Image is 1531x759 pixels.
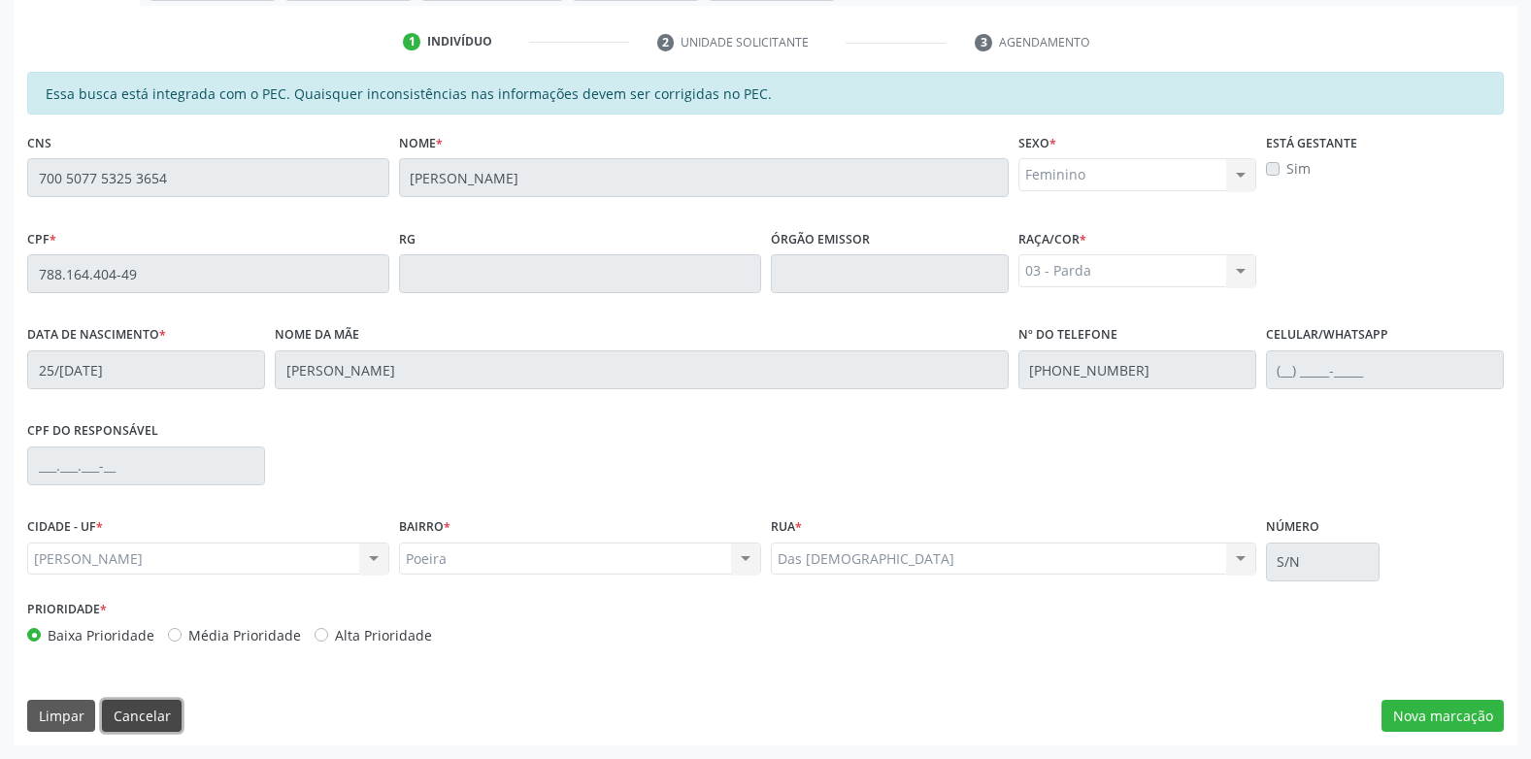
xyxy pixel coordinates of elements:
[102,700,182,733] button: Cancelar
[27,72,1504,115] div: Essa busca está integrada com o PEC. Quaisquer inconsistências nas informações devem ser corrigid...
[1018,320,1117,350] label: Nº do Telefone
[1018,128,1056,158] label: Sexo
[27,128,51,158] label: CNS
[27,416,158,446] label: CPF do responsável
[399,128,443,158] label: Nome
[403,33,420,50] div: 1
[1018,350,1256,389] input: (__) _____-_____
[27,350,265,389] input: __/__/____
[1286,158,1311,179] label: Sim
[48,625,154,645] label: Baixa Prioridade
[1266,320,1388,350] label: Celular/WhatsApp
[1381,700,1504,733] button: Nova marcação
[275,320,359,350] label: Nome da mãe
[1266,350,1504,389] input: (__) _____-_____
[771,224,870,254] label: Órgão emissor
[27,595,107,625] label: Prioridade
[399,512,450,543] label: BAIRRO
[27,446,265,485] input: ___.___.___-__
[1018,224,1086,254] label: Raça/cor
[1266,128,1357,158] label: Está gestante
[27,320,166,350] label: Data de nascimento
[335,625,432,645] label: Alta Prioridade
[771,512,802,543] label: Rua
[188,625,301,645] label: Média Prioridade
[27,224,56,254] label: CPF
[27,512,103,543] label: CIDADE - UF
[27,700,95,733] button: Limpar
[1266,512,1319,543] label: Número
[427,33,492,50] div: Indivíduo
[399,224,416,254] label: RG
